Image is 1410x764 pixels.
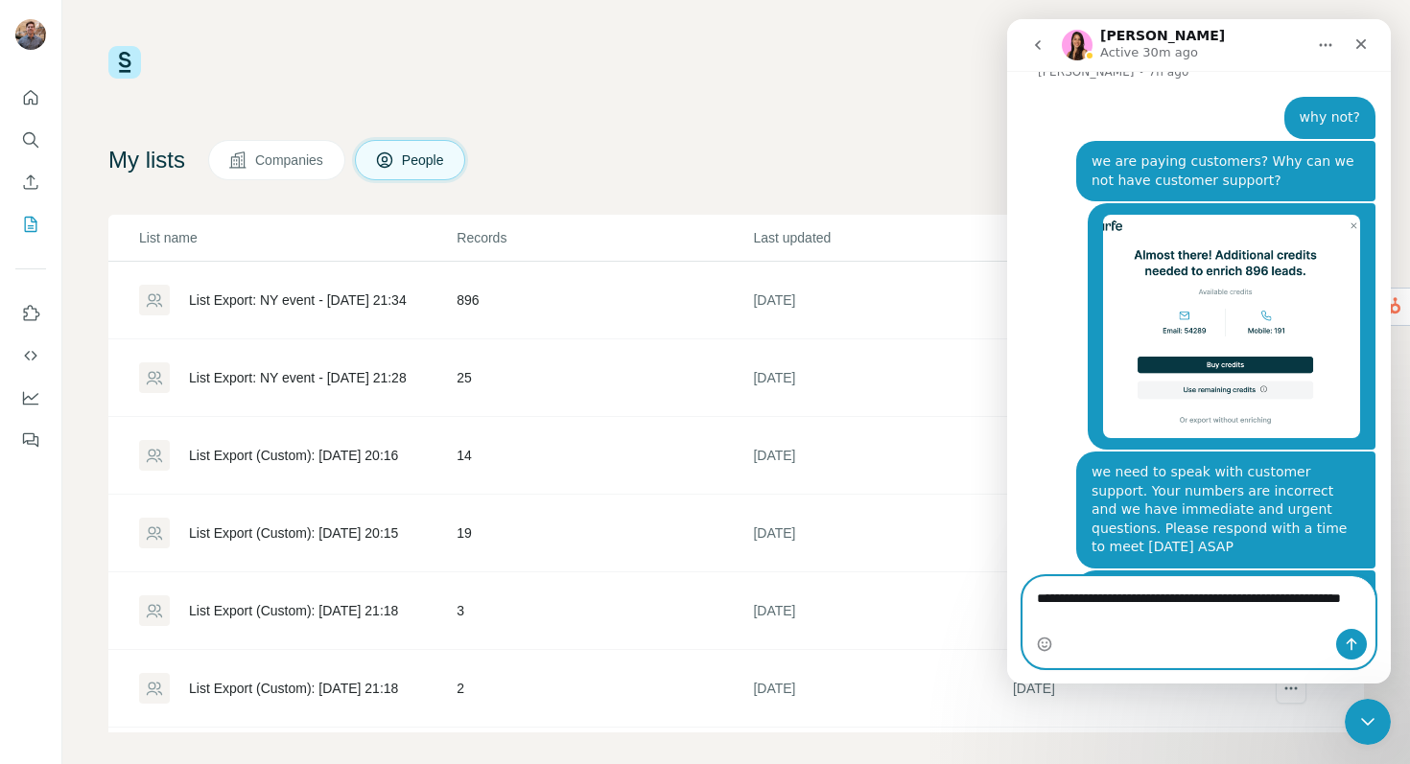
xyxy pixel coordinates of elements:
[1276,673,1306,704] button: actions
[15,423,46,457] button: Feedback
[30,617,45,633] button: Emoji picker
[456,339,752,417] td: 25
[15,123,46,157] button: Search
[15,338,46,373] button: Use Surfe API
[15,381,46,415] button: Dashboard
[1007,19,1391,683] iframe: Intercom live chat
[752,417,1011,495] td: [DATE]
[69,551,368,649] div: we exported to hubspot via linkedin. None of the phone numbers have exported / contacts are missi...
[189,523,398,543] div: List Export (Custom): [DATE] 20:15
[189,368,407,387] div: List Export: NY event - [DATE] 21:28
[457,228,751,247] p: Records
[15,296,46,331] button: Use Surfe on LinkedIn
[456,417,752,495] td: 14
[15,165,46,199] button: Enrich CSV
[15,551,368,672] div: hayden@singlefin.io says…
[139,228,455,247] p: List name
[456,650,752,728] td: 2
[402,150,446,170] span: People
[329,610,360,640] button: Send a message…
[189,290,407,310] div: List Export: NY event - [DATE] 21:34
[753,228,1010,247] p: Last updated
[189,446,398,465] div: List Export (Custom): [DATE] 20:16
[255,150,325,170] span: Companies
[108,46,141,79] img: Surfe Logo
[456,572,752,650] td: 3
[1345,699,1391,745] iframe: Intercom live chat
[752,339,1011,417] td: [DATE]
[16,558,367,610] textarea: Message…
[752,650,1011,728] td: [DATE]
[15,19,46,50] img: Avatar
[456,262,752,339] td: 896
[15,207,46,242] button: My lists
[15,81,46,115] button: Quick start
[752,572,1011,650] td: [DATE]
[1012,650,1271,728] td: [DATE]
[456,495,752,572] td: 19
[108,145,185,175] h4: My lists
[189,679,398,698] div: List Export (Custom): [DATE] 21:18
[752,495,1011,572] td: [DATE]
[189,601,398,620] div: List Export (Custom): [DATE] 21:18
[752,262,1011,339] td: [DATE]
